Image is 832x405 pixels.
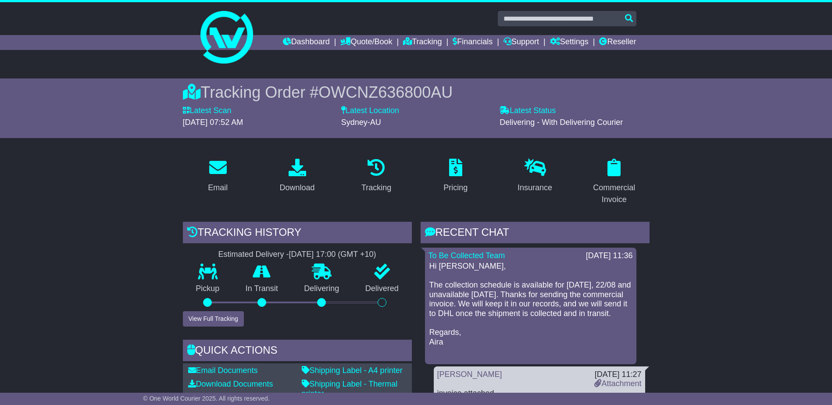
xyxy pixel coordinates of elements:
div: [DATE] 11:36 [586,251,633,261]
a: Download Documents [188,380,273,388]
a: Tracking [403,35,442,50]
div: Commercial Invoice [585,182,644,206]
label: Latest Status [500,106,556,116]
div: [DATE] 17:00 (GMT +10) [289,250,376,259]
span: © One World Courier 2025. All rights reserved. [143,395,270,402]
div: Email [208,182,228,194]
div: Pricing [443,182,468,194]
a: Dashboard [283,35,330,50]
a: Shipping Label - Thermal printer [302,380,398,398]
span: Delivering - With Delivering Courier [500,118,623,127]
div: Tracking history [183,222,412,245]
a: Email Documents [188,366,258,375]
span: Sydney-AU [341,118,381,127]
button: View Full Tracking [183,311,244,327]
a: Settings [550,35,589,50]
p: In Transit [232,284,291,294]
a: Insurance [512,156,558,197]
div: invoice attached [437,389,642,398]
p: Delivered [352,284,412,294]
a: Pricing [438,156,473,197]
span: [DATE] 07:52 AM [183,118,243,127]
a: Support [503,35,539,50]
p: Pickup [183,284,233,294]
div: Tracking [361,182,391,194]
a: Commercial Invoice [579,156,650,209]
label: Latest Scan [183,106,232,116]
label: Latest Location [341,106,399,116]
a: Reseller [599,35,636,50]
a: Financials [453,35,493,50]
div: [DATE] 11:27 [594,370,641,380]
div: Tracking Order # [183,83,650,102]
a: Download [274,156,320,197]
a: Quote/Book [340,35,392,50]
a: Shipping Label - A4 printer [302,366,403,375]
div: RECENT CHAT [421,222,650,245]
div: Estimated Delivery - [183,250,412,259]
p: Delivering [291,284,353,294]
a: [PERSON_NAME] [437,370,502,379]
p: Hi [PERSON_NAME], The collection schedule is available for [DATE], 22/08 and unavailable [DATE]. ... [429,262,632,356]
a: Email [202,156,233,197]
a: Attachment [594,379,641,388]
a: Tracking [356,156,397,197]
a: To Be Collected Team [428,251,505,260]
span: OWCNZ636800AU [318,83,453,101]
div: Quick Actions [183,340,412,363]
div: Download [279,182,314,194]
div: Insurance [518,182,552,194]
